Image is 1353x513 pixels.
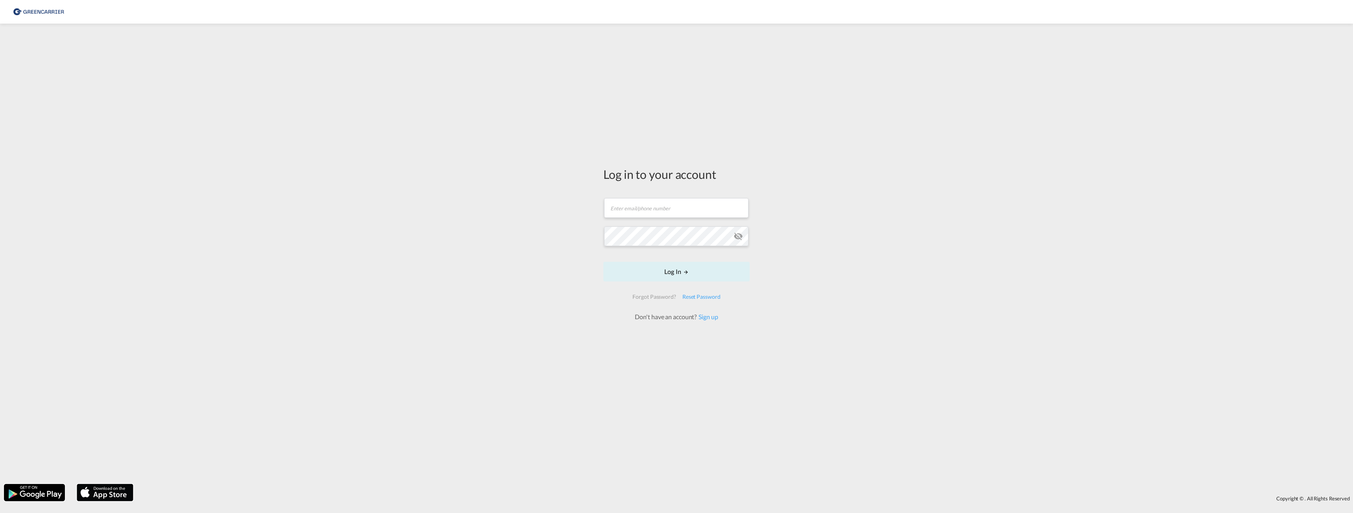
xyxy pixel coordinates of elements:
a: Sign up [697,313,718,320]
button: LOGIN [603,262,750,281]
div: Reset Password [679,290,724,304]
md-icon: icon-eye-off [734,232,743,241]
img: b0b18ec08afe11efb1d4932555f5f09d.png [12,3,65,21]
img: google.png [3,483,66,502]
div: Log in to your account [603,166,750,182]
div: Don't have an account? [626,313,726,321]
div: Forgot Password? [629,290,679,304]
img: apple.png [76,483,134,502]
div: Copyright © . All Rights Reserved [137,492,1353,505]
input: Enter email/phone number [604,198,748,218]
